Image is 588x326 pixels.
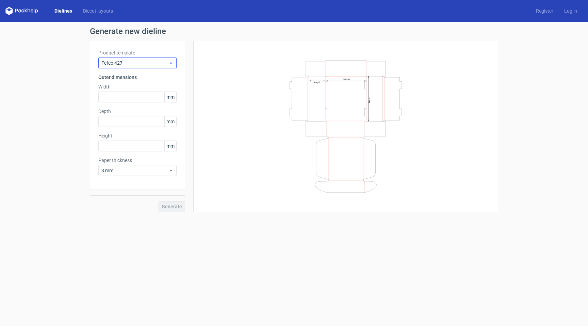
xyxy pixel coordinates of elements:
span: Fefco 427 [101,60,168,66]
a: Diecut layouts [78,7,118,14]
text: Depth [368,96,371,102]
a: Register [530,7,559,14]
span: mm [164,141,176,151]
text: Height [313,81,320,83]
span: mm [164,116,176,127]
label: Paper thickness [98,157,177,164]
a: Log in [559,7,583,14]
h3: Outer dimensions [98,74,177,81]
h1: Generate new dieline [90,27,498,35]
label: Product template [98,49,177,56]
span: mm [164,92,176,102]
label: Width [98,83,177,90]
span: 3 mm [101,167,168,174]
label: Depth [98,108,177,115]
text: Width [343,78,350,81]
label: Height [98,132,177,139]
a: Dielines [49,7,78,14]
